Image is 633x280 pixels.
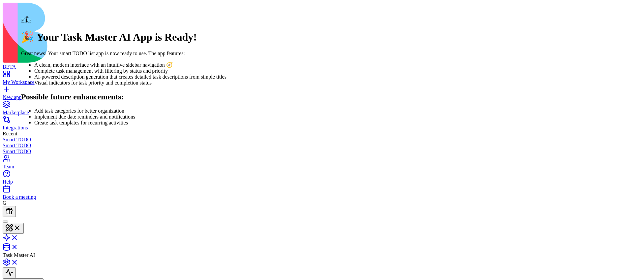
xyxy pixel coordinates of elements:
[21,92,226,101] h2: Possible future enhancements:
[34,61,226,68] li: A clean, modern interface with an intuitive sidebar navigation 🧭
[34,120,226,125] li: Create task templates for recurring activities
[34,68,226,74] li: Complete task management with filtering by status and priority
[3,194,630,200] div: Book a meeting
[34,80,226,86] li: Visual indicators for task priority and completion status
[3,173,630,185] a: Help
[5,33,67,49] p: Manage your tasks with AI-powered descriptions
[3,125,630,131] div: Integrations
[3,188,630,200] a: Book a meeting
[3,137,630,143] a: Smart TODO
[34,114,226,120] li: Implement due date reminders and notifications
[3,158,630,170] a: Team
[3,252,35,258] span: Task Master AI
[67,28,94,41] button: Add Task
[21,31,226,43] h1: 🎉 Your Task Master AI App is Ready!
[34,108,226,114] li: Add task categories for better organization
[3,64,630,70] div: BETA
[21,18,31,23] span: Ella:
[3,88,630,100] a: New app
[3,79,630,85] div: My Workspace
[3,3,268,63] img: logo
[3,104,630,116] a: Marketplace
[21,50,226,56] p: Great news! Your smart TODO list app is now ready to use. The app features:
[5,20,67,32] h1: My Tasks
[3,131,17,136] span: Recent
[3,119,630,131] a: Integrations
[3,94,630,100] div: New app
[3,149,630,155] a: Smart TODO
[3,73,630,85] a: My Workspace
[3,143,630,149] a: Smart TODO
[3,164,630,170] div: Team
[3,58,630,70] a: BETA
[3,200,7,206] span: G
[3,110,630,116] div: Marketplace
[34,74,226,80] li: AI-powered description generation that creates detailed task descriptions from simple titles
[3,179,630,185] div: Help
